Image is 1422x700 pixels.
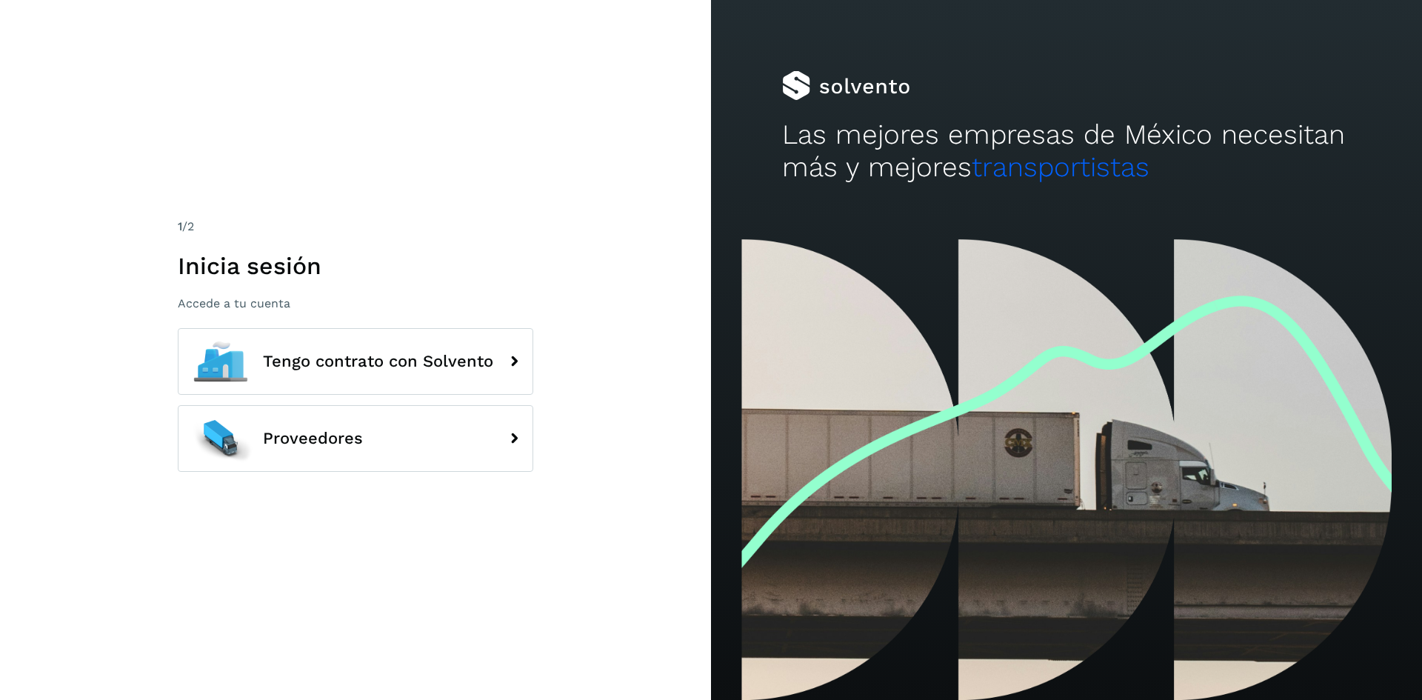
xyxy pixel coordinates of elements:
[782,119,1351,184] h2: Las mejores empresas de México necesitan más y mejores
[178,219,182,233] span: 1
[263,430,363,447] span: Proveedores
[178,218,533,236] div: /2
[178,252,533,280] h1: Inicia sesión
[178,296,533,310] p: Accede a tu cuenta
[178,328,533,395] button: Tengo contrato con Solvento
[263,353,493,370] span: Tengo contrato con Solvento
[178,405,533,472] button: Proveedores
[972,151,1149,183] span: transportistas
